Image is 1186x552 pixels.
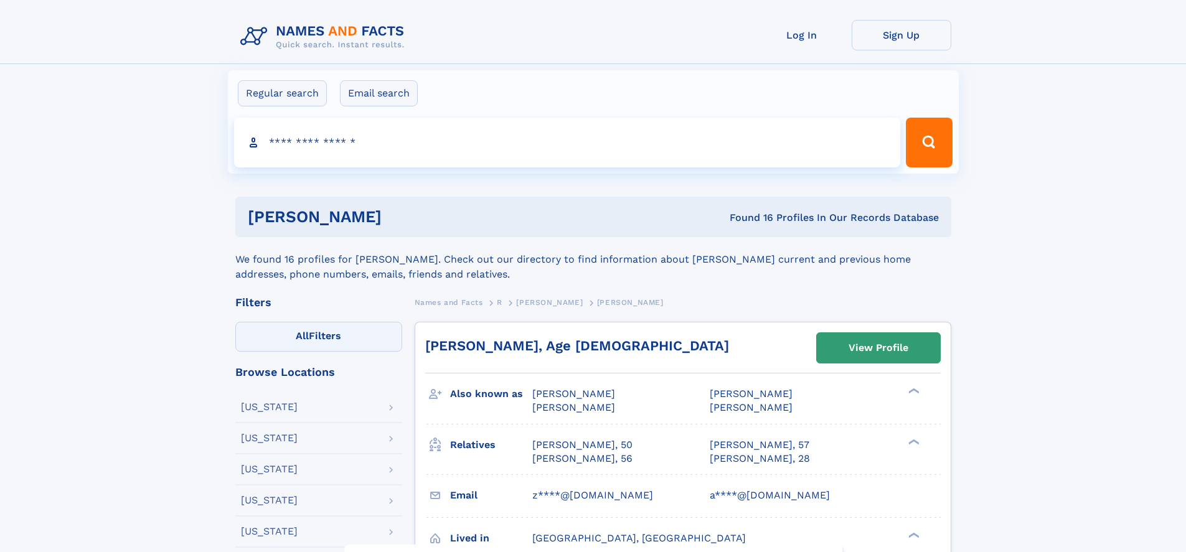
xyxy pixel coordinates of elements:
[450,485,532,506] h3: Email
[235,322,402,352] label: Filters
[852,20,951,50] a: Sign Up
[235,237,951,282] div: We found 16 profiles for [PERSON_NAME]. Check out our directory to find information about [PERSON...
[497,298,502,307] span: R
[296,330,309,342] span: All
[532,452,633,465] a: [PERSON_NAME], 56
[516,294,583,310] a: [PERSON_NAME]
[906,118,952,167] button: Search Button
[532,532,746,544] span: [GEOGRAPHIC_DATA], [GEOGRAPHIC_DATA]
[415,294,483,310] a: Names and Facts
[817,333,940,363] a: View Profile
[235,367,402,378] div: Browse Locations
[450,434,532,456] h3: Relatives
[497,294,502,310] a: R
[234,118,901,167] input: search input
[340,80,418,106] label: Email search
[241,433,298,443] div: [US_STATE]
[248,209,556,225] h1: [PERSON_NAME]
[905,531,920,539] div: ❯
[532,401,615,413] span: [PERSON_NAME]
[532,438,633,452] a: [PERSON_NAME], 50
[241,495,298,505] div: [US_STATE]
[235,20,415,54] img: Logo Names and Facts
[450,383,532,405] h3: Also known as
[425,338,729,353] a: [PERSON_NAME], Age [DEMOGRAPHIC_DATA]
[710,438,809,452] a: [PERSON_NAME], 57
[710,401,793,413] span: [PERSON_NAME]
[241,526,298,536] div: [US_STATE]
[849,334,908,362] div: View Profile
[905,387,920,395] div: ❯
[905,437,920,446] div: ❯
[241,402,298,412] div: [US_STATE]
[450,528,532,549] h3: Lived in
[710,388,793,400] span: [PERSON_NAME]
[238,80,327,106] label: Regular search
[516,298,583,307] span: [PERSON_NAME]
[710,452,810,465] a: [PERSON_NAME], 28
[241,464,298,474] div: [US_STATE]
[235,297,402,308] div: Filters
[555,211,939,225] div: Found 16 Profiles In Our Records Database
[532,388,615,400] span: [PERSON_NAME]
[752,20,852,50] a: Log In
[597,298,664,307] span: [PERSON_NAME]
